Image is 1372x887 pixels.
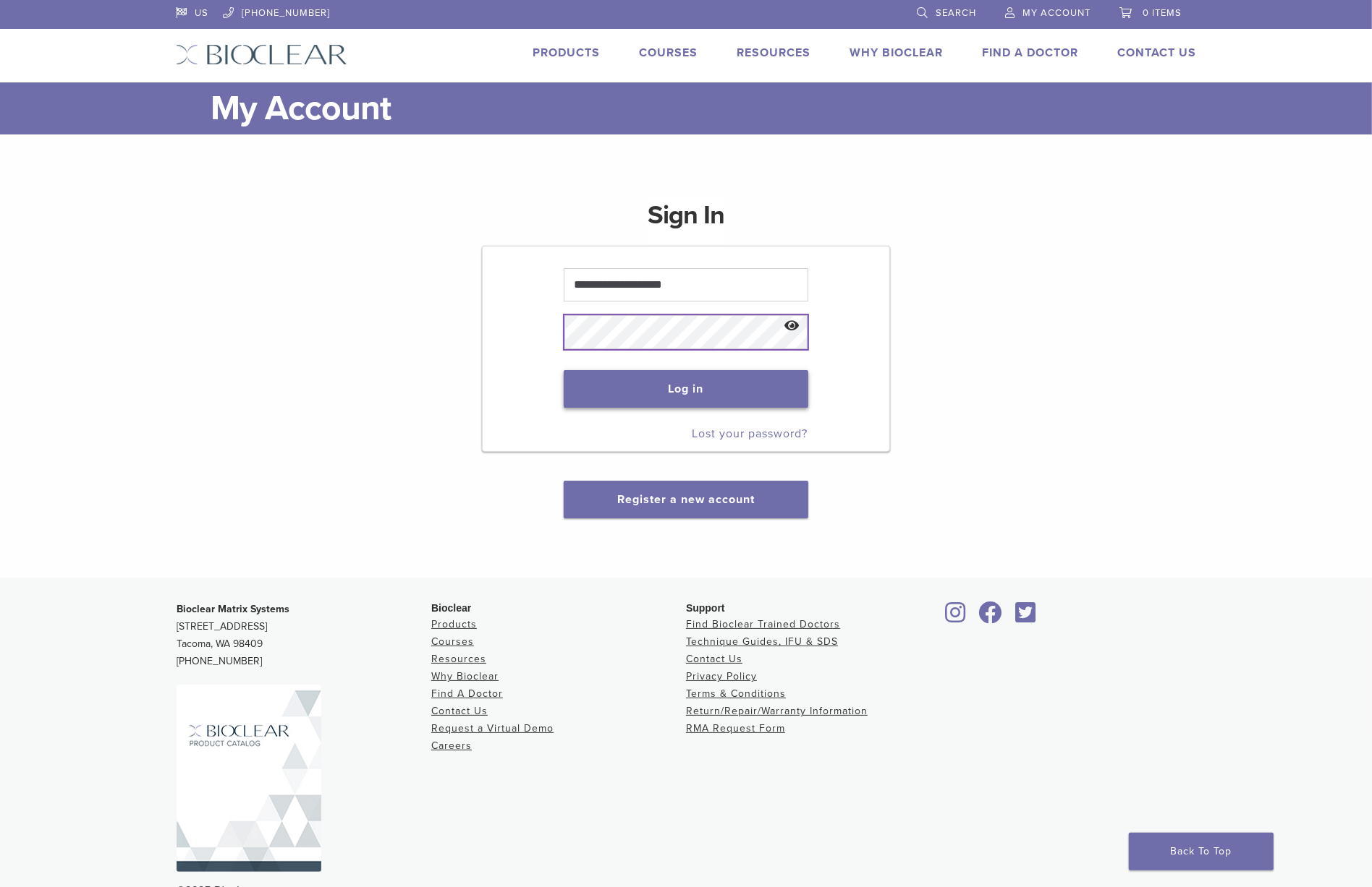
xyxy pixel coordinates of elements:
[533,46,600,60] a: Products
[974,610,1007,625] a: Bioclear
[686,618,840,630] a: Find Bioclear Trained Doctors
[686,670,757,682] a: Privacy Policy
[639,46,698,60] a: Courses
[686,653,742,665] a: Contact Us
[1010,610,1041,625] a: Bioclear
[431,687,503,700] a: Find A Doctor
[686,705,868,717] a: Return/Repair/Warranty Information
[1129,833,1274,870] a: Back To Top
[431,705,488,717] a: Contact Us
[686,687,786,700] a: Terms & Conditions
[176,44,347,65] img: Bioclear
[1143,7,1182,19] span: 0 items
[1117,46,1196,60] a: Contact Us
[431,618,477,630] a: Products
[776,308,808,345] button: Show password
[686,602,725,614] span: Support
[211,82,1196,134] h1: My Account
[177,601,431,670] p: [STREET_ADDRESS] Tacoma, WA 98409 [PHONE_NUMBER]
[564,481,808,518] button: Register a new account
[617,492,755,507] a: Register a new account
[686,722,785,734] a: RMA Request Form
[431,635,474,648] a: Courses
[177,685,321,872] img: Bioclear
[982,46,1078,60] a: Find A Doctor
[850,46,943,60] a: Why Bioclear
[1022,7,1091,19] span: My Account
[936,7,976,19] span: Search
[564,370,808,408] button: Log in
[737,46,810,60] a: Resources
[941,610,971,625] a: Bioclear
[693,427,808,441] a: Lost your password?
[431,670,499,682] a: Why Bioclear
[177,603,289,615] strong: Bioclear Matrix Systems
[431,740,472,752] a: Careers
[648,198,724,244] h1: Sign In
[431,653,486,665] a: Resources
[431,722,554,734] a: Request a Virtual Demo
[686,635,838,648] a: Technique Guides, IFU & SDS
[431,602,471,614] span: Bioclear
